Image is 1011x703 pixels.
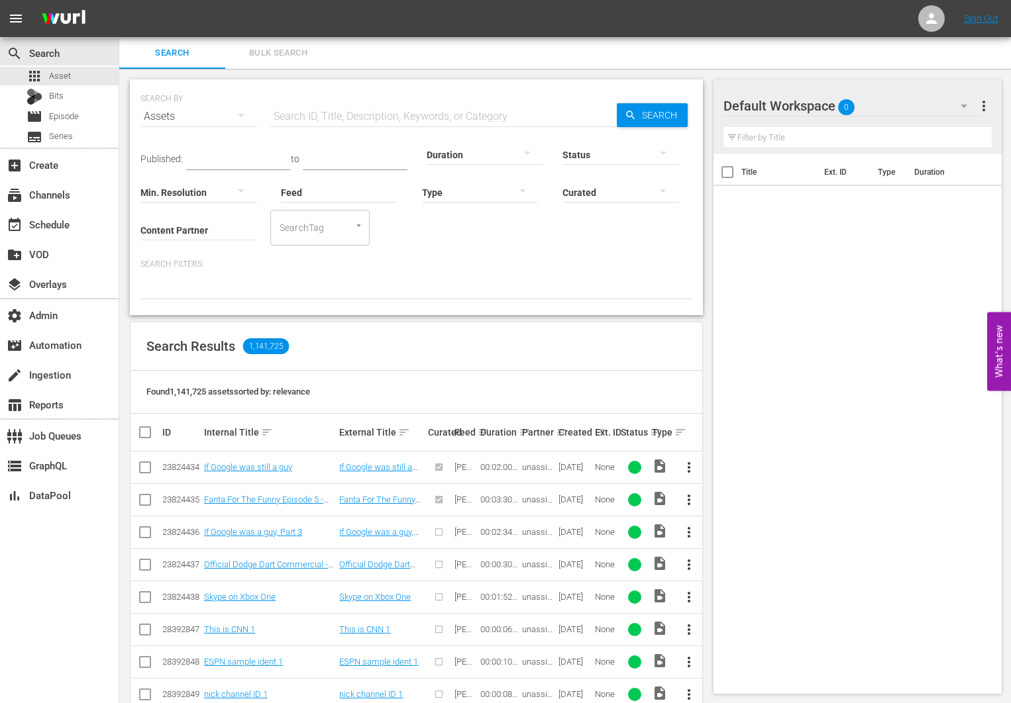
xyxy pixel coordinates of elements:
div: 00:00:10.000 [480,657,518,667]
span: DataPool [7,488,23,504]
span: Admin [7,308,23,324]
div: 00:02:34.901 [480,527,518,537]
span: VOD [7,247,23,263]
button: more_vert [673,581,705,613]
div: None [595,462,617,472]
a: ESPN sample ident 1 [339,657,418,667]
span: more_vert [681,492,697,508]
a: This is CNN 1 [204,624,255,634]
div: 00:00:30.058 [480,559,518,569]
span: Found 1,141,725 assets sorted by: relevance [146,387,310,397]
button: more_vert [673,549,705,581]
span: Search [637,103,688,127]
span: Schedule [7,217,23,233]
div: [DATE] [559,624,591,634]
div: Ext. ID [595,427,617,438]
div: None [595,559,617,569]
span: 1,141,725 [243,338,290,354]
div: 28392849 [162,689,200,699]
div: Bits [27,89,42,105]
div: 23824438 [162,592,200,602]
button: more_vert [673,614,705,645]
div: [DATE] [559,657,591,667]
div: [DATE] [559,527,591,537]
span: Video [652,555,668,571]
span: Ingestion [7,367,23,383]
span: unassigned [522,494,553,514]
span: Search Results [146,338,235,354]
div: None [595,689,617,699]
a: nick channel ID 1 [339,689,403,699]
span: 0 [838,93,855,121]
span: Job Queues [7,428,23,444]
th: Title [741,154,816,191]
div: [DATE] [559,592,591,602]
button: more_vert [976,90,992,122]
span: [PERSON_NAME] HLS Test [454,592,476,651]
div: [DATE] [559,462,591,472]
span: Published: [140,154,183,164]
span: Video [652,653,668,669]
div: None [595,494,617,504]
span: unassigned [522,624,553,644]
div: Feed [454,424,476,440]
span: Video [652,620,668,636]
span: Video [652,491,668,506]
div: None [595,624,617,634]
span: [PERSON_NAME] HLS Test [454,527,476,586]
div: Status [621,424,648,440]
span: sort [478,426,490,438]
div: [DATE] [559,559,591,569]
span: sort [261,426,273,438]
span: menu [8,11,24,26]
th: Ext. ID [816,154,870,191]
span: sort [398,426,410,438]
span: Video [652,685,668,701]
span: more_vert [681,686,697,702]
span: more_vert [681,459,697,475]
a: Official Dodge Dart Commercial - Don't Touch My Dart [204,559,333,579]
div: None [595,527,617,537]
span: Asset [49,70,71,83]
div: 23824436 [162,527,200,537]
span: more_vert [681,557,697,573]
a: Skype on Xbox One [339,592,411,602]
button: more_vert [673,451,705,483]
div: 00:03:30.154 [480,494,518,504]
div: [DATE] [559,689,591,699]
span: Episode [49,110,79,123]
div: 00:00:06.140 [480,624,518,634]
span: more_vert [681,654,697,670]
div: ID [162,427,200,438]
th: Duration [906,154,986,191]
th: Type [870,154,906,191]
div: 28392848 [162,657,200,667]
button: Open [352,219,365,232]
span: Bits [49,89,64,103]
span: more_vert [681,524,697,540]
span: Create [7,158,23,173]
img: ans4CAIJ8jUAAAAAAAAAAAAAAAAAAAAAAAAgQb4GAAAAAAAAAAAAAAAAAAAAAAAAJMjXAAAAAAAAAAAAAAAAAAAAAAAAgAT5G... [32,3,95,34]
div: Assets [140,98,257,135]
a: Sign Out [964,13,998,24]
p: Search Filters: [140,259,692,270]
span: sort [519,426,531,438]
a: If Google was still a guy [204,462,292,472]
a: Fanta For The Funny Episode 5 - Hot Dog Microphone [339,494,421,524]
div: None [595,657,617,667]
a: If Google was still a guy [339,462,417,482]
button: Search [617,103,688,127]
div: [DATE] [559,494,591,504]
div: 00:01:52.853 [480,592,518,602]
span: Channels [7,187,23,203]
span: [PERSON_NAME] HLS Test [454,462,476,522]
span: Asset [27,68,42,84]
span: sort [556,426,568,438]
span: Video [652,523,668,539]
span: more_vert [681,622,697,637]
div: 23824435 [162,494,200,504]
span: Search [127,46,217,61]
span: unassigned [522,527,553,547]
div: Internal Title [204,424,336,440]
div: 23824437 [162,559,200,569]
